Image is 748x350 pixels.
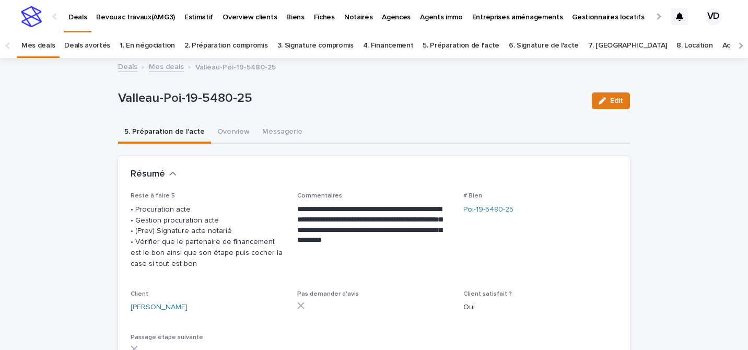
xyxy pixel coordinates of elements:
span: Edit [610,97,623,104]
a: Mes deals [149,60,184,72]
img: stacker-logo-s-only.png [21,6,42,27]
h2: Résumé [131,169,165,180]
span: Reste à faire 5 [131,193,175,199]
span: Commentaires [297,193,342,199]
span: Client [131,291,148,297]
button: Overview [211,122,256,144]
button: Résumé [131,169,177,180]
a: Poi-19-5480-25 [463,204,513,215]
a: 2. Préparation compromis [184,33,268,58]
span: Passage étape suivante [131,334,203,341]
p: • Procuration acte • Gestion procuration acte • (Prev) Signature acte notarié • Vérifier que le p... [131,204,285,270]
a: Mes deals [21,33,55,58]
p: Valleau-Poi-19-5480-25 [118,91,583,106]
span: Pas demander d'avis [297,291,359,297]
a: Deals avortés [64,33,110,58]
span: Client satisfait ? [463,291,512,297]
a: 4. Financement [363,33,414,58]
button: Edit [592,92,630,109]
a: 6. Signature de l'acte [509,33,579,58]
a: 7. [GEOGRAPHIC_DATA] [588,33,667,58]
p: Valleau-Poi-19-5480-25 [195,61,276,72]
button: 5. Préparation de l'acte [118,122,211,144]
div: VD [705,8,722,25]
button: Messagerie [256,122,309,144]
span: # Bien [463,193,482,199]
a: Deals [118,60,137,72]
a: [PERSON_NAME] [131,302,188,313]
a: 3. Signature compromis [277,33,354,58]
a: 1. En négociation [120,33,175,58]
p: Oui [463,302,617,313]
a: 5. Préparation de l'acte [423,33,499,58]
a: 8. Location [676,33,713,58]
